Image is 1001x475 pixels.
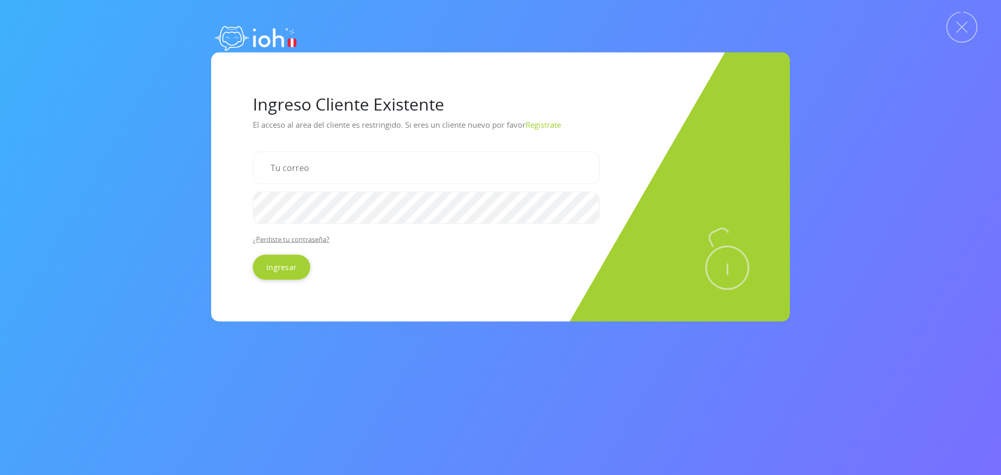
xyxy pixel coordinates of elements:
[526,119,561,129] a: Registrate
[253,254,310,279] input: Ingresar
[946,11,978,43] img: Cerrar
[253,151,600,184] input: Tu correo
[253,234,329,243] a: ¿Perdiste tu contraseña?
[211,16,300,57] img: logo
[253,94,748,114] h1: Ingreso Cliente Existente
[253,116,748,143] p: El acceso al area del cliente es restringido. Si eres un cliente nuevo por favor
